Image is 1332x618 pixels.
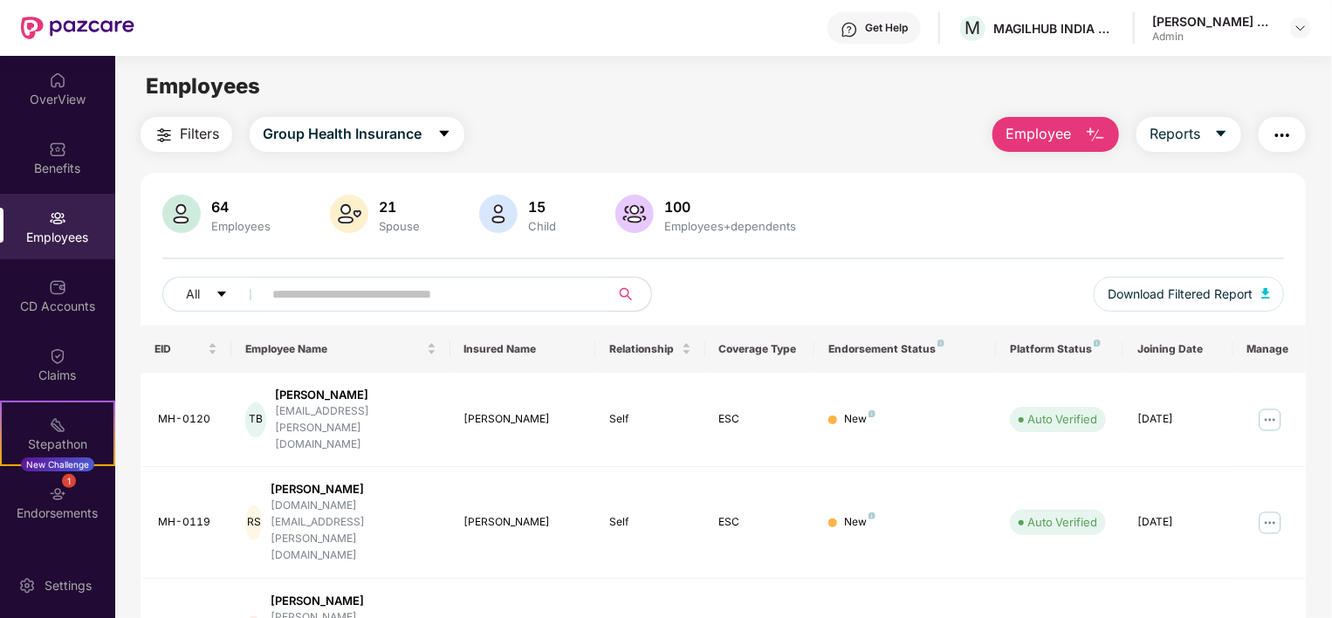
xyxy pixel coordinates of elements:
span: All [186,285,200,304]
img: svg+xml;base64,PHN2ZyBpZD0iRHJvcGRvd24tMzJ4MzIiIHhtbG5zPSJodHRwOi8vd3d3LnczLm9yZy8yMDAwL3N2ZyIgd2... [1294,21,1308,35]
div: [DATE] [1137,514,1219,531]
th: EID [141,326,231,373]
th: Joining Date [1123,326,1232,373]
img: svg+xml;base64,PHN2ZyBpZD0iU2V0dGluZy0yMHgyMCIgeG1sbnM9Imh0dHA6Ly93d3cudzMub3JnLzIwMDAvc3ZnIiB3aW... [18,577,36,594]
img: svg+xml;base64,PHN2ZyBpZD0iSG9tZSIgeG1sbnM9Imh0dHA6Ly93d3cudzMub3JnLzIwMDAvc3ZnIiB3aWR0aD0iMjAiIG... [49,72,66,89]
span: caret-down [216,288,228,302]
img: svg+xml;base64,PHN2ZyBpZD0iSGVscC0zMngzMiIgeG1sbnM9Imh0dHA6Ly93d3cudzMub3JnLzIwMDAvc3ZnIiB3aWR0aD... [841,21,858,38]
span: Employee [1006,123,1071,145]
img: svg+xml;base64,PHN2ZyB4bWxucz0iaHR0cDovL3d3dy53My5vcmcvMjAwMC9zdmciIHdpZHRoPSI4IiBoZWlnaHQ9IjgiIH... [937,340,944,347]
button: Allcaret-down [162,277,269,312]
th: Insured Name [450,326,596,373]
div: RS [245,505,262,540]
img: svg+xml;base64,PHN2ZyBpZD0iRW1wbG95ZWVzIiB4bWxucz0iaHR0cDovL3d3dy53My5vcmcvMjAwMC9zdmciIHdpZHRoPS... [49,209,66,227]
img: svg+xml;base64,PHN2ZyB4bWxucz0iaHR0cDovL3d3dy53My5vcmcvMjAwMC9zdmciIHhtbG5zOnhsaW5rPSJodHRwOi8vd3... [162,195,201,233]
div: [PERSON_NAME] Kathiah [1152,13,1274,30]
img: svg+xml;base64,PHN2ZyB4bWxucz0iaHR0cDovL3d3dy53My5vcmcvMjAwMC9zdmciIHhtbG5zOnhsaW5rPSJodHRwOi8vd3... [479,195,518,233]
div: Platform Status [1010,342,1109,356]
div: 15 [525,198,560,216]
div: 64 [208,198,274,216]
img: svg+xml;base64,PHN2ZyB4bWxucz0iaHR0cDovL3d3dy53My5vcmcvMjAwMC9zdmciIHdpZHRoPSI4IiBoZWlnaHQ9IjgiIH... [869,512,875,519]
span: caret-down [437,127,451,142]
span: Download Filtered Report [1108,285,1253,304]
span: Employee Name [245,342,422,356]
th: Relationship [595,326,704,373]
div: Employees [208,219,274,233]
div: Self [609,514,690,531]
button: Filters [141,117,232,152]
span: Reports [1150,123,1200,145]
div: Settings [39,577,97,594]
div: ESC [719,514,800,531]
div: [PERSON_NAME] [275,387,436,403]
div: Admin [1152,30,1274,44]
div: [EMAIL_ADDRESS][PERSON_NAME][DOMAIN_NAME] [275,403,436,453]
img: svg+xml;base64,PHN2ZyBpZD0iQmVuZWZpdHMiIHhtbG5zPSJodHRwOi8vd3d3LnczLm9yZy8yMDAwL3N2ZyIgd2lkdGg9Ij... [49,141,66,158]
div: MH-0119 [158,514,217,531]
div: Auto Verified [1027,513,1097,531]
button: Reportscaret-down [1136,117,1241,152]
div: [PERSON_NAME] [271,593,436,609]
div: [PERSON_NAME] [271,481,436,498]
div: MH-0120 [158,411,217,428]
img: svg+xml;base64,PHN2ZyB4bWxucz0iaHR0cDovL3d3dy53My5vcmcvMjAwMC9zdmciIHhtbG5zOnhsaW5rPSJodHRwOi8vd3... [1261,288,1270,299]
div: Employees+dependents [661,219,800,233]
th: Coverage Type [705,326,814,373]
div: Child [525,219,560,233]
div: Stepathon [2,436,113,453]
img: svg+xml;base64,PHN2ZyB4bWxucz0iaHR0cDovL3d3dy53My5vcmcvMjAwMC9zdmciIHdpZHRoPSIyNCIgaGVpZ2h0PSIyNC... [1272,125,1293,146]
div: ESC [719,411,800,428]
div: Endorsement Status [828,342,983,356]
img: New Pazcare Logo [21,17,134,39]
button: search [608,277,652,312]
div: New [844,514,875,531]
button: Group Health Insurancecaret-down [250,117,464,152]
img: svg+xml;base64,PHN2ZyBpZD0iRW5kb3JzZW1lbnRzIiB4bWxucz0iaHR0cDovL3d3dy53My5vcmcvMjAwMC9zdmciIHdpZH... [49,485,66,503]
img: svg+xml;base64,PHN2ZyB4bWxucz0iaHR0cDovL3d3dy53My5vcmcvMjAwMC9zdmciIHhtbG5zOnhsaW5rPSJodHRwOi8vd3... [330,195,368,233]
div: TB [245,402,266,437]
div: [PERSON_NAME] [464,514,582,531]
span: Filters [180,123,219,145]
div: [DATE] [1137,411,1219,428]
img: svg+xml;base64,PHN2ZyB4bWxucz0iaHR0cDovL3d3dy53My5vcmcvMjAwMC9zdmciIHhtbG5zOnhsaW5rPSJodHRwOi8vd3... [1085,125,1106,146]
div: New [844,411,875,428]
span: EID [154,342,204,356]
span: Group Health Insurance [263,123,422,145]
img: svg+xml;base64,PHN2ZyBpZD0iQ2xhaW0iIHhtbG5zPSJodHRwOi8vd3d3LnczLm9yZy8yMDAwL3N2ZyIgd2lkdGg9IjIwIi... [49,347,66,365]
img: svg+xml;base64,PHN2ZyB4bWxucz0iaHR0cDovL3d3dy53My5vcmcvMjAwMC9zdmciIHdpZHRoPSIyMSIgaGVpZ2h0PSIyMC... [49,416,66,434]
div: Get Help [865,21,908,35]
img: svg+xml;base64,PHN2ZyB4bWxucz0iaHR0cDovL3d3dy53My5vcmcvMjAwMC9zdmciIHdpZHRoPSI4IiBoZWlnaHQ9IjgiIH... [869,410,875,417]
button: Employee [992,117,1119,152]
img: manageButton [1256,406,1284,434]
span: Employees [146,73,260,99]
th: Employee Name [231,326,450,373]
img: svg+xml;base64,PHN2ZyBpZD0iQ0RfQWNjb3VudHMiIGRhdGEtbmFtZT0iQ0QgQWNjb3VudHMiIHhtbG5zPSJodHRwOi8vd3... [49,278,66,296]
div: New Challenge [21,457,94,471]
img: svg+xml;base64,PHN2ZyB4bWxucz0iaHR0cDovL3d3dy53My5vcmcvMjAwMC9zdmciIHdpZHRoPSIyNCIgaGVpZ2h0PSIyNC... [154,125,175,146]
div: 100 [661,198,800,216]
div: 21 [375,198,423,216]
span: Relationship [609,342,677,356]
img: svg+xml;base64,PHN2ZyB4bWxucz0iaHR0cDovL3d3dy53My5vcmcvMjAwMC9zdmciIHdpZHRoPSI4IiBoZWlnaHQ9IjgiIH... [1094,340,1101,347]
div: Self [609,411,690,428]
img: manageButton [1256,509,1284,537]
span: search [608,287,642,301]
div: Spouse [375,219,423,233]
button: Download Filtered Report [1094,277,1284,312]
div: Auto Verified [1027,410,1097,428]
img: svg+xml;base64,PHN2ZyB4bWxucz0iaHR0cDovL3d3dy53My5vcmcvMjAwMC9zdmciIHhtbG5zOnhsaW5rPSJodHRwOi8vd3... [615,195,654,233]
div: 1 [62,474,76,488]
div: MAGILHUB INDIA PRIVATE LIMITED [993,20,1116,37]
th: Manage [1233,326,1306,373]
span: caret-down [1214,127,1228,142]
div: [PERSON_NAME] [464,411,582,428]
span: M [965,17,981,38]
div: [DOMAIN_NAME][EMAIL_ADDRESS][PERSON_NAME][DOMAIN_NAME] [271,498,436,563]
